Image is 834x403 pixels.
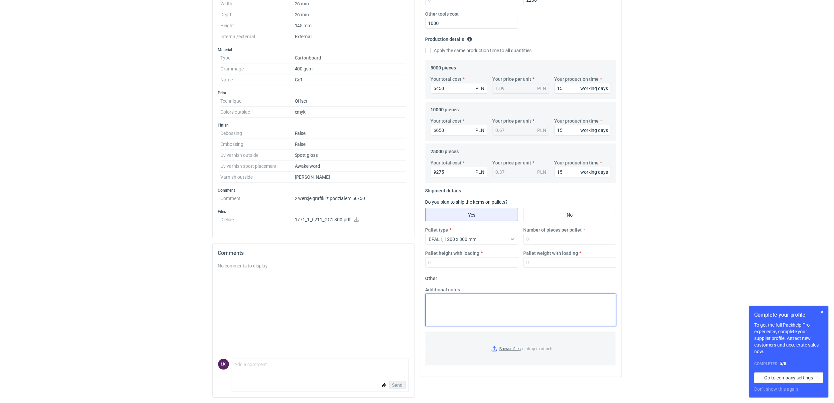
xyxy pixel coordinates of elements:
legend: Shipment details [425,185,461,193]
legend: 5000 pieces [431,62,456,70]
button: Don’t show this again [754,386,798,392]
a: Go to company settings [754,372,823,383]
label: Apply the same production time to all quantities [425,47,532,54]
label: Your price per unit [493,76,532,82]
label: Your total cost [431,159,462,166]
label: Pallet type [425,227,448,233]
div: PLN [476,169,485,175]
label: Your production time [554,118,599,124]
label: No [524,208,616,221]
input: 0 [554,125,611,136]
label: Pallet height with loading [425,250,480,256]
label: Do you plan to ship the items on pallets? [425,199,508,205]
strong: 5 / 8 [779,361,786,366]
input: 0 [554,167,611,177]
dd: 2 wersje grafiki z podziałem 50/50 [295,193,406,204]
dt: Colors outside [221,107,295,118]
legend: Other [425,273,437,281]
legend: 25000 pieces [431,146,459,154]
dt: Debossing [221,128,295,139]
dt: Name [221,74,295,85]
dd: False [295,128,406,139]
dt: Comment [221,193,295,204]
h2: Comments [218,249,409,257]
dt: Grammage [221,63,295,74]
div: PLN [476,85,485,92]
label: or drop to attach [426,332,616,366]
label: Pallet weight with loading [524,250,578,256]
div: PLN [476,127,485,134]
dd: False [295,139,406,150]
dt: Embossing [221,139,295,150]
label: Your production time [554,76,599,82]
label: Number of pieces per pallet [524,227,582,233]
dt: Uv varnish spott placement [221,161,295,172]
label: Additional notes [425,286,460,293]
p: 1771_1_F211_GC1 300.pdf [295,217,406,223]
label: Your total cost [431,76,462,82]
dd: [PERSON_NAME] [295,172,406,183]
h3: Files [218,209,409,214]
dd: cmyk [295,107,406,118]
dt: Internal/external [221,31,295,42]
button: Skip for now [818,308,826,316]
label: Your price per unit [493,159,532,166]
div: Łukasz Kowalski [218,359,229,370]
div: PLN [537,127,546,134]
div: No comments to display [218,262,409,269]
input: 0 [554,83,611,94]
dd: 145 mm [295,20,406,31]
dt: Depth [221,9,295,20]
legend: Production details [425,34,472,42]
p: To get the full Packhelp Pro experience, complete your supplier profile. Attract new customers an... [754,322,823,355]
label: Your price per unit [493,118,532,124]
div: working days [581,169,608,175]
input: 0 [425,18,518,29]
h1: Complete your profile [754,311,823,319]
div: working days [581,127,608,134]
div: PLN [537,85,546,92]
dt: Technique [221,96,295,107]
dd: External [295,31,406,42]
button: Send [389,381,406,389]
label: Other tools cost [425,11,459,17]
dt: Dieline [221,214,295,228]
input: 0 [524,234,616,245]
label: Yes [425,208,518,221]
figcaption: ŁK [218,359,229,370]
label: Your production time [554,159,599,166]
dt: Uv varnish outside [221,150,295,161]
input: 0 [524,257,616,268]
h3: Finish [218,123,409,128]
span: EPAL1, 1200 x 800 mm [429,237,477,242]
input: 0 [431,83,487,94]
dd: Awake word [295,161,406,172]
dd: 26 mm [295,9,406,20]
input: 0 [425,257,518,268]
div: working days [581,85,608,92]
dt: Type [221,52,295,63]
h3: Comment [218,188,409,193]
dd: Spott gloss [295,150,406,161]
dd: 400 gsm [295,63,406,74]
dt: Varnish outside [221,172,295,183]
dd: Cartonboard [295,52,406,63]
span: Send [392,383,403,387]
div: Completed: [754,360,823,367]
input: 0 [431,167,487,177]
div: PLN [537,169,546,175]
h3: Print [218,90,409,96]
input: 0 [431,125,487,136]
label: Your total cost [431,118,462,124]
dd: Gc1 [295,74,406,85]
legend: 10000 pieces [431,104,459,112]
dd: Offset [295,96,406,107]
dt: Height [221,20,295,31]
h3: Material [218,47,409,52]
